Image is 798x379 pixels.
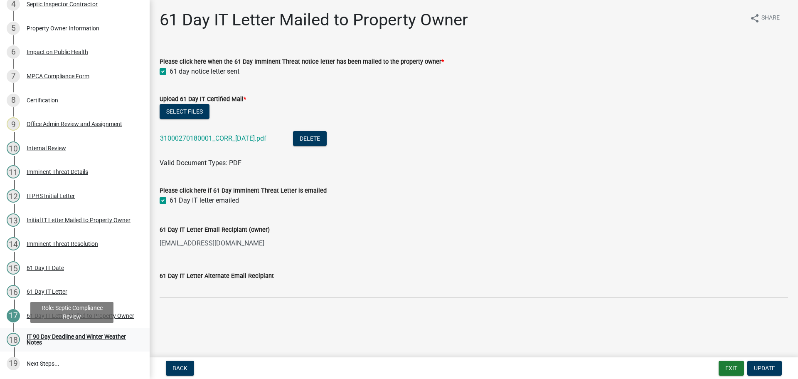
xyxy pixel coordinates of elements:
[7,261,20,275] div: 15
[27,145,66,151] div: Internal Review
[160,227,270,233] label: 61 Day IT Letter Email Recipiant (owner)
[743,10,786,26] button: shareShare
[7,94,20,107] div: 8
[170,67,239,77] label: 61 day notice letter sent
[7,45,20,59] div: 6
[761,13,780,23] span: Share
[750,13,760,23] i: share
[7,333,20,346] div: 18
[293,131,327,146] button: Delete
[754,365,775,372] span: Update
[160,159,241,167] span: Valid Document Types: PDF
[747,361,782,376] button: Update
[166,361,194,376] button: Back
[7,189,20,203] div: 12
[7,309,20,322] div: 17
[160,134,266,142] a: 31000270180001_CORR_[DATE].pdf
[293,135,327,143] wm-modal-confirm: Delete Document
[7,165,20,178] div: 11
[27,1,98,7] div: Septic Inspector Contractor
[7,357,20,370] div: 19
[27,313,134,319] div: 61 Day IT Letter Mailed to Property Owner
[160,273,274,279] label: 61 Day IT Letter Alternate Email Recipiant
[27,193,75,199] div: ITPHS Initial Letter
[27,217,131,223] div: Initial IT Letter Mailed to Property Owner
[30,302,113,323] div: Role: Septic Compliance Review
[7,285,20,298] div: 16
[719,361,744,376] button: Exit
[7,141,20,155] div: 10
[160,104,209,119] button: Select files
[27,121,122,127] div: Office Admin Review and Assignment
[27,265,64,271] div: 61 Day IT Date
[170,196,239,206] label: 61 Day IT letter emailed
[160,10,468,30] h1: 61 Day IT Letter Mailed to Property Owner
[7,237,20,250] div: 14
[160,97,246,102] label: Upload 61 Day IT Certified Mail
[7,213,20,227] div: 13
[27,97,58,103] div: Certification
[27,169,88,175] div: Imminent Threat Details
[7,69,20,83] div: 7
[7,22,20,35] div: 5
[172,365,187,372] span: Back
[27,49,88,55] div: Impact on Public Health
[27,334,136,345] div: IT 90 Day Deadline and Winter Weather Notes
[27,73,89,79] div: MPCA Compliance Form
[27,289,67,295] div: 61 Day IT Letter
[160,59,444,65] label: Please click here when the 61 Day Imminent Threat notice letter has been mailed to the property o...
[27,241,98,247] div: Imminent Threat Resolution
[7,117,20,131] div: 9
[160,188,327,194] label: Please click here if 61 Day Imminent Threat Letter is emailed
[27,25,99,31] div: Property Owner Information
